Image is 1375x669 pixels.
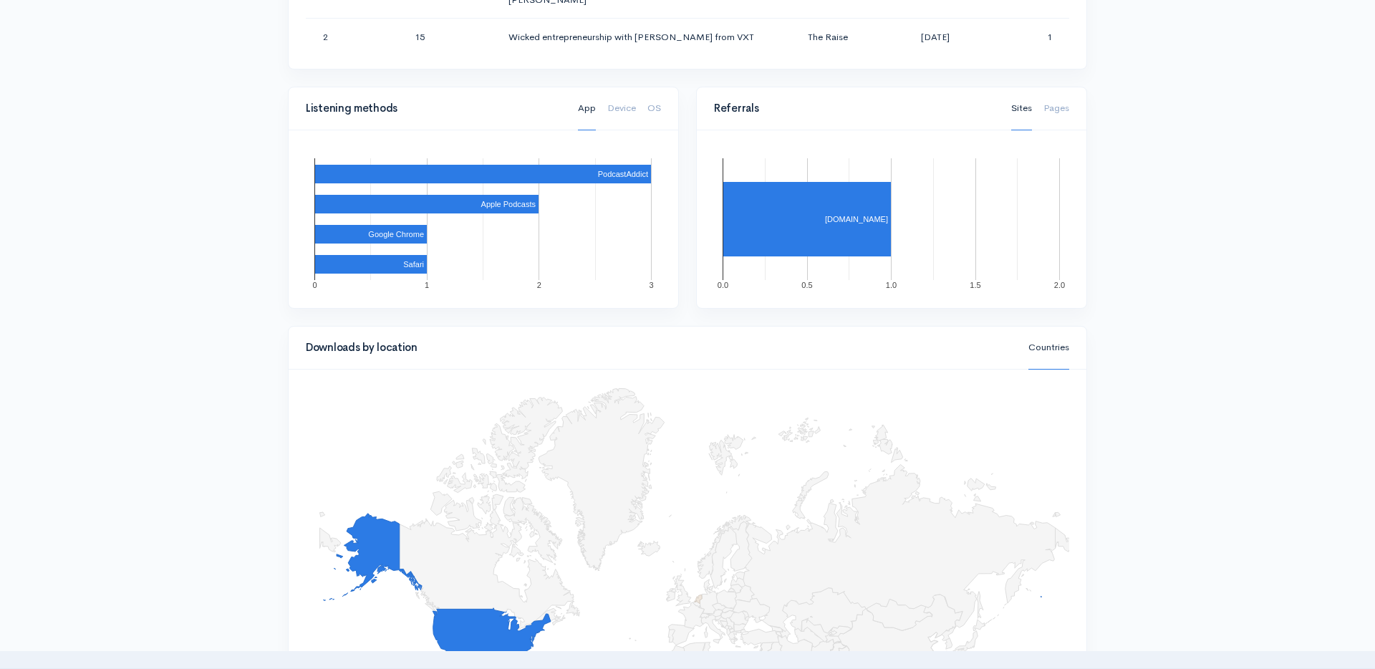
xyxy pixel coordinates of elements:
[714,102,994,115] h4: Referrals
[1043,87,1069,130] a: Pages
[403,260,424,269] text: Safari
[987,19,1069,57] td: 1
[801,281,812,289] text: 0.5
[306,148,661,291] svg: A chart.
[368,230,424,239] text: Google Chrome
[884,19,987,57] td: [DATE]
[306,19,403,57] td: 2
[497,19,796,57] td: Wicked entrepreneurship with [PERSON_NAME] from VXT
[718,281,728,289] text: 0.0
[714,148,1069,291] svg: A chart.
[403,19,496,57] td: 15
[1028,326,1069,370] a: Countries
[312,281,317,289] text: 0
[578,87,596,130] a: App
[796,19,884,57] td: The Raise
[647,87,661,130] a: OS
[607,87,636,130] a: Device
[1011,87,1032,130] a: Sites
[598,170,648,178] text: PodcastAddict
[886,281,897,289] text: 1.0
[825,215,888,223] text: [DOMAIN_NAME]
[425,281,429,289] text: 1
[649,281,653,289] text: 3
[970,281,980,289] text: 1.5
[537,281,541,289] text: 2
[306,342,1011,354] h4: Downloads by location
[481,200,536,208] text: Apple Podcasts
[306,102,561,115] h4: Listening methods
[1054,281,1065,289] text: 2.0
